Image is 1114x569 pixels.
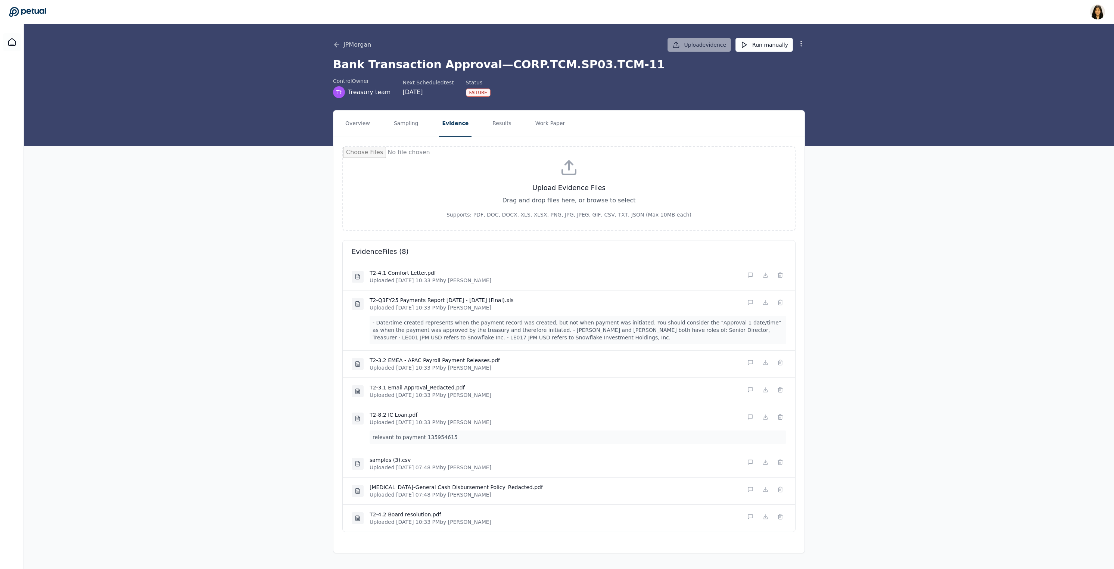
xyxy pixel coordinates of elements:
button: Delete File [774,484,786,495]
h1: Bank Transaction Approval — CORP.TCM.SP03.TCM-11 [333,58,805,71]
button: Delete File [774,357,786,369]
div: control Owner [333,77,390,85]
button: Delete File [774,456,786,468]
button: Add/Edit Description [744,456,756,468]
div: Status [466,79,491,86]
button: Add/Edit Description [744,384,756,396]
p: Uploaded [DATE] 07:48 PM by [PERSON_NAME] [370,491,543,498]
div: Next Scheduled test [402,79,454,86]
button: Uploadevidence [668,38,731,52]
p: - Date/time created represents when the payment record was created, but not when payment was init... [370,316,786,344]
a: Go to Dashboard [9,7,46,17]
button: Overview [342,111,373,137]
button: Download File [759,384,771,396]
button: Download File [759,484,771,495]
h4: [MEDICAL_DATA]-General Cash Disbursement Policy_Redacted.pdf [370,484,543,491]
nav: Tabs [333,111,805,137]
button: Add/Edit Description [744,357,756,369]
button: Download File [759,456,771,468]
button: Add/Edit Description [744,484,756,495]
button: Delete File [774,511,786,523]
button: Add/Edit Description [744,511,756,523]
span: Treasury team [348,88,390,97]
img: Renee Park [1090,4,1105,19]
p: Uploaded [DATE] 10:33 PM by [PERSON_NAME] [370,391,491,399]
button: JPMorgan [333,40,371,49]
h4: samples (3).csv [370,456,491,464]
p: Uploaded [DATE] 10:33 PM by [PERSON_NAME] [370,419,491,426]
button: Run manually [735,38,793,52]
button: Download File [759,511,771,523]
button: Add/Edit Description [744,296,756,308]
h4: T2-3.2 EMEA - APAC Payroll Payment Releases.pdf [370,357,500,364]
button: Download File [759,357,771,369]
p: Uploaded [DATE] 10:33 PM by [PERSON_NAME] [370,518,491,526]
button: Download File [759,269,771,281]
p: Uploaded [DATE] 07:48 PM by [PERSON_NAME] [370,464,491,471]
button: Add/Edit Description [744,411,756,423]
button: Work Paper [532,111,568,137]
div: [DATE] [402,88,454,97]
div: Failure [466,88,491,97]
button: Results [489,111,514,137]
h4: T2-8.2 IC Loan.pdf [370,411,491,419]
h3: evidence Files ( 8 ) [352,246,786,257]
h4: T2-3.1 Email Approval_Redacted.pdf [370,384,491,391]
a: Dashboard [3,33,21,51]
button: Delete File [774,296,786,308]
button: Delete File [774,411,786,423]
button: Delete File [774,384,786,396]
button: Delete File [774,269,786,281]
button: Add/Edit Description [744,269,756,281]
button: Evidence [439,111,472,137]
span: Tt [336,88,342,96]
p: Uploaded [DATE] 10:33 PM by [PERSON_NAME] [370,277,491,284]
h4: T2-4.1 Comfort Letter.pdf [370,269,491,277]
button: Download File [759,296,771,308]
p: relevant to payment 135954615 [370,430,786,444]
button: Download File [759,411,771,423]
h4: T2-Q3FY25 Payments Report [DATE] - [DATE] (Final).xls [370,296,514,304]
h4: T2-4.2 Board resolution.pdf [370,511,491,518]
p: Uploaded [DATE] 10:33 PM by [PERSON_NAME] [370,304,514,311]
button: Sampling [391,111,421,137]
p: Uploaded [DATE] 10:33 PM by [PERSON_NAME] [370,364,500,371]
